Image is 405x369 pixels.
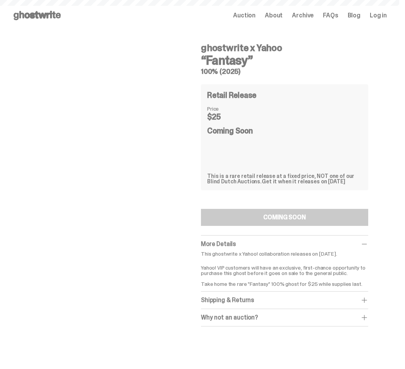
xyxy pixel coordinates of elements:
dd: $25 [207,113,246,121]
div: Coming Soon [207,127,362,164]
a: Archive [292,12,314,19]
h3: “Fantasy” [201,54,368,67]
a: About [265,12,283,19]
h4: Retail Release [207,91,256,99]
p: This ghostwrite x Yahoo! collaboration releases on [DATE]. [201,251,368,256]
div: Why not an auction? [201,314,368,321]
dt: Price [207,106,246,111]
div: COMING SOON [263,214,305,220]
span: More Details [201,240,236,248]
div: This is a rare retail release at a fixed price, NOT one of our Blind Dutch Auctions. [207,173,362,184]
a: Auction [233,12,256,19]
div: Shipping & Returns [201,296,368,304]
p: Yahoo! VIP customers will have an exclusive, first-chance opportunity to purchase this ghost befo... [201,260,368,287]
h4: ghostwrite x Yahoo [201,43,368,53]
a: Log in [370,12,387,19]
button: COMING SOON [201,209,368,226]
a: Blog [348,12,360,19]
h5: 100% (2025) [201,68,368,75]
span: Get it when it releases on [DATE] [262,178,345,185]
a: FAQs [323,12,338,19]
